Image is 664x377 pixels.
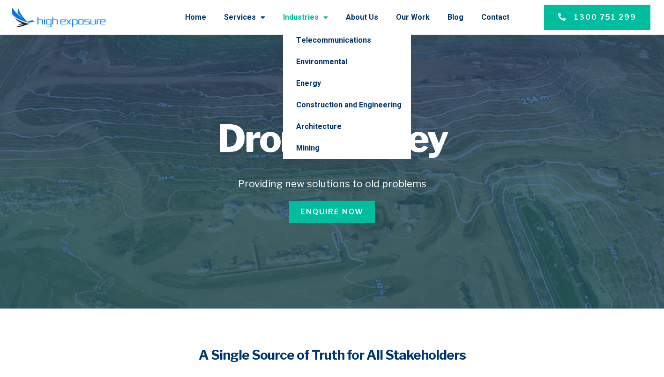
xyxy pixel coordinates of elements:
a: About Us [346,5,378,30]
a: Construction and Engineering [283,94,411,116]
a: Home [185,5,206,30]
span: Enquire Now [300,206,364,218]
h5: Providing new solutions to old problems [52,176,612,191]
a: Telecommunications [283,30,411,51]
ul: Industries [283,30,411,159]
a: Services [224,5,265,30]
h1: Drone Survey [52,120,612,158]
a: Environmental [283,51,411,73]
span: 1300 751 299 [574,12,636,23]
a: Industries [283,5,328,30]
h4: A Single Source of Truth for All Stakeholders [140,346,524,364]
a: Blog [448,5,463,30]
a: 1300 751 299 [544,5,650,30]
a: Mining [283,137,411,159]
a: Architecture [283,116,411,137]
img: Final-Logo copy [11,7,106,28]
a: Enquire Now [289,201,375,223]
a: Energy [283,73,411,94]
a: Contact [481,5,509,30]
a: Our Work [396,5,430,30]
nav: Menu [115,5,509,30]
